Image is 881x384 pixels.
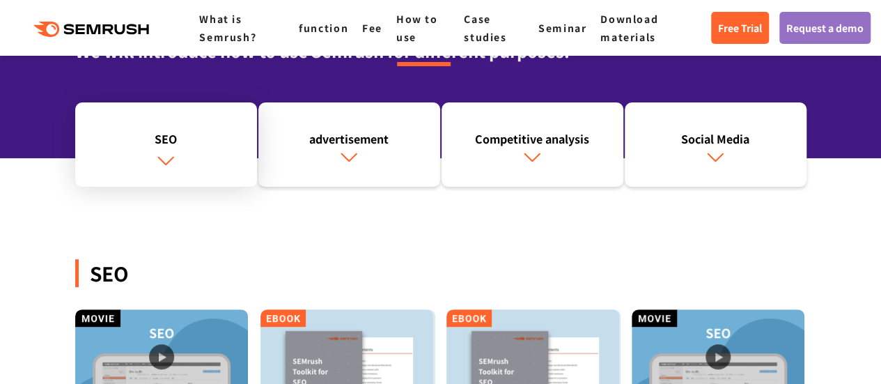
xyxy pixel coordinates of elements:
a: SEO [75,102,257,187]
a: Seminar [538,21,586,35]
font: We will introduce how to use Semrush for different purposes. [75,38,570,63]
a: How to use [396,12,438,44]
font: advertisement [309,130,389,147]
font: Free Trial [718,21,762,35]
a: Download materials [600,12,658,44]
a: Case studies [464,12,506,44]
a: What is Semrush? [199,12,256,44]
font: Request a demo [786,21,864,35]
a: Competitive analysis [442,102,623,187]
a: Free Trial [711,12,769,44]
a: Fee [362,21,382,35]
a: advertisement [258,102,440,187]
font: Social Media [681,130,749,147]
a: Request a demo [779,12,871,44]
a: function [299,21,348,35]
font: Competitive analysis [475,130,589,147]
a: Social Media [625,102,806,187]
font: SEO [90,259,129,287]
font: SEO [155,130,177,147]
